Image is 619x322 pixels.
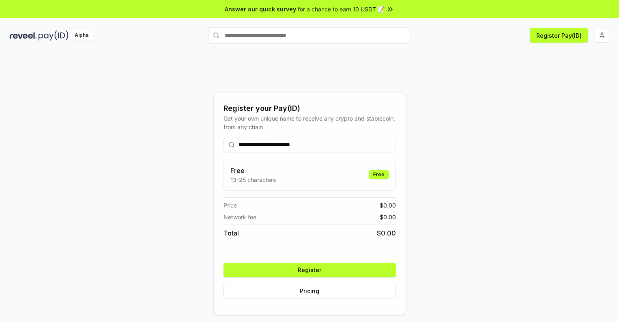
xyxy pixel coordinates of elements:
[224,228,239,238] span: Total
[380,201,396,210] span: $ 0.00
[530,28,588,43] button: Register Pay(ID)
[369,170,389,179] div: Free
[225,5,296,13] span: Answer our quick survey
[224,201,237,210] span: Price
[230,166,276,175] h3: Free
[10,30,37,41] img: reveel_dark
[377,228,396,238] span: $ 0.00
[298,5,385,13] span: for a chance to earn 10 USDT 📝
[224,114,396,131] div: Get your own unique name to receive any crypto and stablecoin, from any chain
[224,284,396,298] button: Pricing
[224,103,396,114] div: Register your Pay(ID)
[230,175,276,184] p: 13-25 characters
[380,213,396,221] span: $ 0.00
[224,263,396,277] button: Register
[70,30,93,41] div: Alpha
[39,30,69,41] img: pay_id
[224,213,256,221] span: Network fee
